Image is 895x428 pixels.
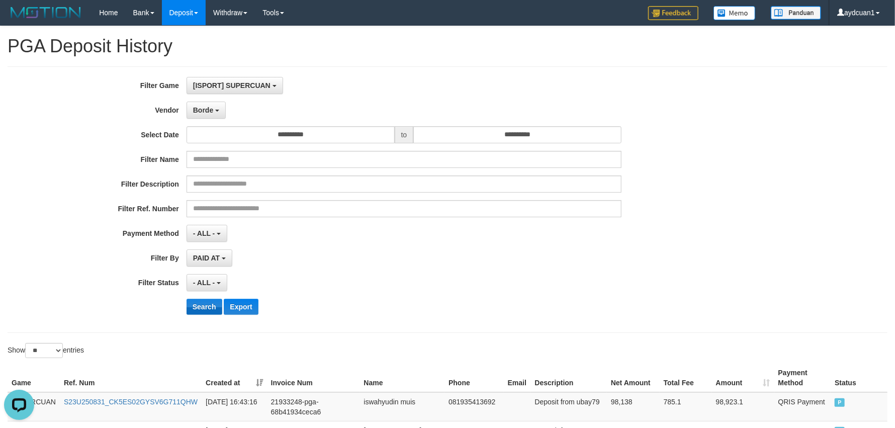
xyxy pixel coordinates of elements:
img: Feedback.jpg [648,6,698,20]
a: S23U250831_CK5ES02GYSV6G711QHW [64,398,198,406]
th: Ref. Num [60,364,202,392]
th: Created at: activate to sort column ascending [202,364,267,392]
button: Borde [187,102,226,119]
button: Open LiveChat chat widget [4,4,34,34]
label: Show entries [8,343,84,358]
td: 785.1 [660,392,712,421]
th: Amount: activate to sort column ascending [712,364,774,392]
h1: PGA Deposit History [8,36,887,56]
td: 98,138 [607,392,660,421]
button: [ISPORT] SUPERCUAN [187,77,283,94]
th: Phone [444,364,504,392]
td: QRIS Payment [774,392,831,421]
th: Net Amount [607,364,660,392]
th: Invoice Num [267,364,360,392]
span: to [395,126,414,143]
td: iswahyudin muis [360,392,444,421]
td: 21933248-pga-68b41934ceca6 [267,392,360,421]
td: [DATE] 16:43:16 [202,392,267,421]
th: Name [360,364,444,392]
button: - ALL - [187,274,227,291]
th: Game [8,364,60,392]
th: Status [831,364,887,392]
td: 98,923.1 [712,392,774,421]
th: Email [504,364,531,392]
select: Showentries [25,343,63,358]
th: Total Fee [660,364,712,392]
th: Description [531,364,607,392]
img: Button%20Memo.svg [713,6,756,20]
span: - ALL - [193,229,215,237]
span: - ALL - [193,279,215,287]
span: Borde [193,106,213,114]
span: PAID [835,398,845,407]
span: PAID AT [193,254,220,262]
button: Export [224,299,258,315]
img: panduan.png [771,6,821,20]
td: 081935413692 [444,392,504,421]
button: PAID AT [187,249,232,267]
th: Payment Method [774,364,831,392]
button: - ALL - [187,225,227,242]
td: Deposit from ubay79 [531,392,607,421]
span: [ISPORT] SUPERCUAN [193,81,271,90]
img: MOTION_logo.png [8,5,84,20]
button: Search [187,299,222,315]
